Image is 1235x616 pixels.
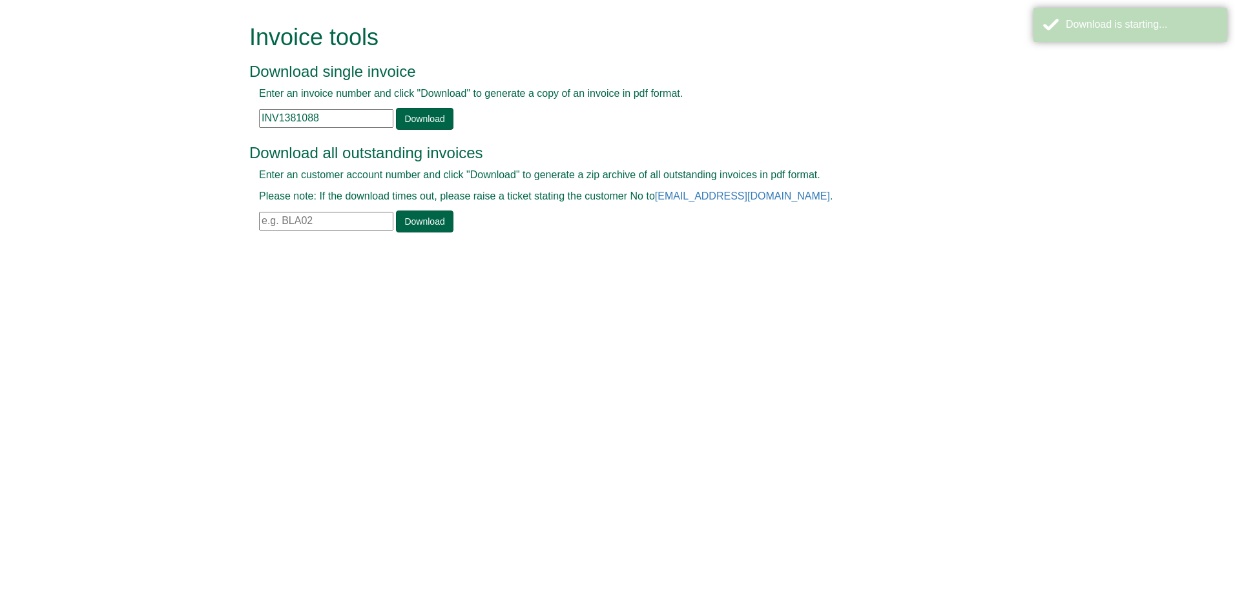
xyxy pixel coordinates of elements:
input: e.g. INV1234 [259,109,393,128]
a: [EMAIL_ADDRESS][DOMAIN_NAME] [655,190,830,201]
p: Enter an customer account number and click "Download" to generate a zip archive of all outstandin... [259,168,947,183]
div: Download is starting... [1066,17,1218,32]
a: Download [396,108,453,130]
p: Enter an invoice number and click "Download" to generate a copy of an invoice in pdf format. [259,87,947,101]
h1: Invoice tools [249,25,957,50]
a: Download [396,210,453,232]
p: Please note: If the download times out, please raise a ticket stating the customer No to . [259,189,947,204]
input: e.g. BLA02 [259,212,393,231]
h3: Download single invoice [249,63,957,80]
h3: Download all outstanding invoices [249,145,957,161]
